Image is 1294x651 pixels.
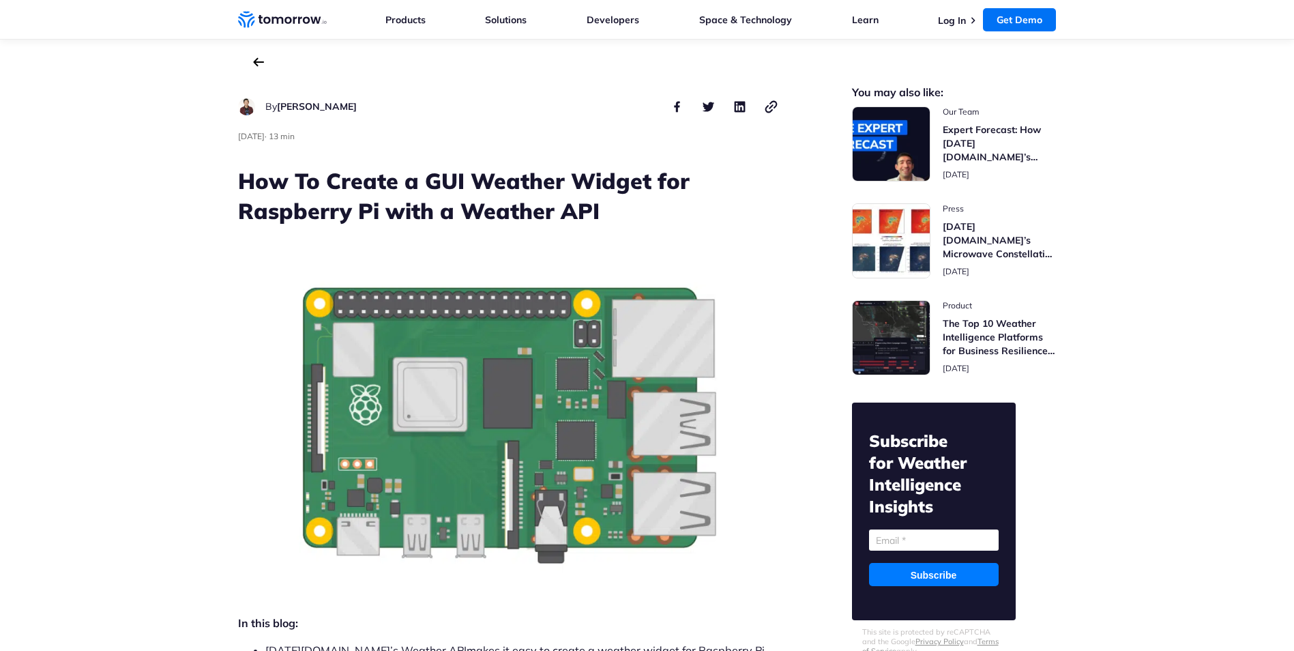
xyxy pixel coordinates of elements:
[238,10,327,30] a: Home link
[253,57,264,67] a: back to the main blog page
[485,14,527,26] a: Solutions
[943,123,1057,164] h3: Expert Forecast: How [DATE][DOMAIN_NAME]’s Microwave Sounders Are Revolutionizing Hurricane Monit...
[938,14,966,27] a: Log In
[238,131,265,141] span: publish date
[269,131,295,141] span: Estimated reading time
[943,300,1057,311] span: post catecory
[852,300,1057,375] a: Read The Top 10 Weather Intelligence Platforms for Business Resilience in 2025
[943,266,969,276] span: publish date
[852,106,1057,182] a: Read Expert Forecast: How Tomorrow.io’s Microwave Sounders Are Revolutionizing Hurricane Monitoring
[238,166,780,226] h1: How To Create a GUI Weather Widget for Raspberry Pi with a Weather API
[869,563,999,586] input: Subscribe
[238,616,298,630] strong: In this blog:
[852,14,879,26] a: Learn
[943,203,1057,214] span: post catecory
[869,430,999,517] h2: Subscribe for Weather Intelligence Insights
[943,220,1057,261] h3: [DATE][DOMAIN_NAME]’s Microwave Constellation Ready To Help This Hurricane Season
[852,203,1057,278] a: Read Tomorrow.io’s Microwave Constellation Ready To Help This Hurricane Season
[915,637,964,646] a: Privacy Policy
[852,87,1057,98] h2: You may also like:
[763,98,780,115] button: copy link to clipboard
[701,98,717,115] button: share this post on twitter
[265,100,277,113] span: By
[699,14,792,26] a: Space & Technology
[943,169,969,179] span: publish date
[669,98,686,115] button: share this post on facebook
[238,98,255,115] img: Gareth Goh
[265,131,267,141] span: ·
[732,98,748,115] button: share this post on linkedin
[265,98,357,115] div: author name
[385,14,426,26] a: Products
[983,8,1056,31] a: Get Demo
[943,363,969,373] span: publish date
[587,14,639,26] a: Developers
[943,106,1057,117] span: post catecory
[869,530,999,551] input: Email *
[943,317,1057,358] h3: The Top 10 Weather Intelligence Platforms for Business Resilience in [DATE]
